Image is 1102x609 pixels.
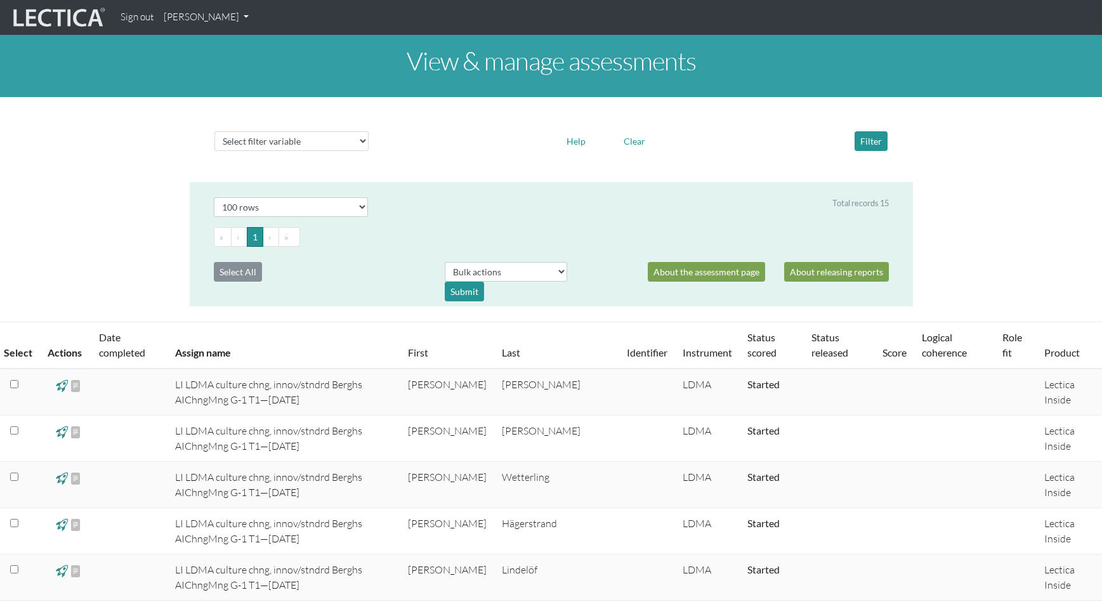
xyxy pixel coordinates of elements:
[167,416,400,462] td: LI LDMA culture chng, innov/stndrd Berghs AIChngMng G-1 T1—[DATE]
[56,563,68,578] span: view
[167,554,400,601] td: LI LDMA culture chng, innov/stndrd Berghs AIChngMng G-1 T1—[DATE]
[70,424,82,440] span: view
[747,424,780,436] a: Completed = assessment has been completed; CS scored = assessment has been CLAS scored; LS scored...
[675,416,740,462] td: LDMA
[1037,416,1102,462] td: Lectica Inside
[494,416,619,462] td: [PERSON_NAME]
[494,369,619,416] td: [PERSON_NAME]
[167,369,400,416] td: LI LDMA culture chng, innov/stndrd Berghs AIChngMng G-1 T1—[DATE]
[445,282,484,301] div: Submit
[747,563,780,575] a: Completed = assessment has been completed; CS scored = assessment has been CLAS scored; LS scored...
[40,322,91,369] th: Actions
[811,331,848,358] a: Status released
[400,369,494,416] td: [PERSON_NAME]
[1044,346,1080,358] a: Product
[70,517,82,532] span: view
[675,508,740,554] td: LDMA
[1002,331,1022,358] a: Role fit
[99,331,145,358] a: Date completed
[408,346,428,358] a: First
[56,378,68,393] span: view
[747,331,777,358] a: Status scored
[214,227,889,247] ul: Pagination
[400,416,494,462] td: [PERSON_NAME]
[648,262,765,282] a: About the assessment page
[167,508,400,554] td: LI LDMA culture chng, innov/stndrd Berghs AIChngMng G-1 T1—[DATE]
[561,131,591,151] button: Help
[675,554,740,601] td: LDMA
[747,471,780,483] a: Completed = assessment has been completed; CS scored = assessment has been CLAS scored; LS scored...
[683,346,732,358] a: Instrument
[747,378,780,390] a: Completed = assessment has been completed; CS scored = assessment has been CLAS scored; LS scored...
[618,131,651,151] button: Clear
[70,378,82,393] span: view
[247,227,263,247] button: Go to page 1
[855,131,888,151] button: Filter
[832,197,889,209] div: Total records 15
[56,424,68,439] span: view
[400,554,494,601] td: [PERSON_NAME]
[400,508,494,554] td: [PERSON_NAME]
[494,554,619,601] td: Lindelöf
[502,346,520,358] a: Last
[70,471,82,486] span: view
[627,346,667,358] a: Identifier
[922,331,967,358] a: Logical coherence
[167,322,400,369] th: Assign name
[1037,369,1102,416] td: Lectica Inside
[784,262,889,282] a: About releasing reports
[214,262,262,282] button: Select All
[882,346,907,358] a: Score
[115,5,159,30] a: Sign out
[56,517,68,532] span: view
[400,462,494,508] td: [PERSON_NAME]
[10,6,105,30] img: lecticalive
[675,462,740,508] td: LDMA
[1037,554,1102,601] td: Lectica Inside
[167,462,400,508] td: LI LDMA culture chng, innov/stndrd Berghs AIChngMng G-1 T1—[DATE]
[159,5,254,30] a: [PERSON_NAME]
[747,517,780,529] a: Completed = assessment has been completed; CS scored = assessment has been CLAS scored; LS scored...
[1037,508,1102,554] td: Lectica Inside
[494,508,619,554] td: Hägerstrand
[56,471,68,485] span: view
[561,134,591,146] a: Help
[494,462,619,508] td: Wetterling
[675,369,740,416] td: LDMA
[70,563,82,579] span: view
[1037,462,1102,508] td: Lectica Inside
